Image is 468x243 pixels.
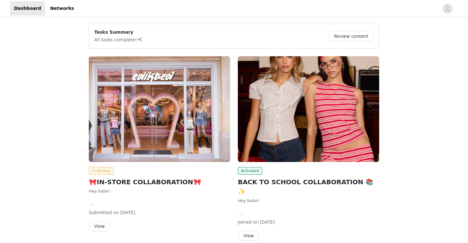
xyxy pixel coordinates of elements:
[260,219,275,225] span: [DATE]
[46,1,78,16] a: Networks
[238,177,379,196] h2: BACK TO SCHOOL COLLABORATION 📚✨
[329,31,374,41] button: Review content
[444,3,450,14] div: avatar
[89,56,230,162] img: Edikted
[89,188,230,194] p: Hey babe!
[238,233,259,238] a: View
[89,224,110,229] a: View
[120,210,135,215] span: [DATE]
[10,1,45,16] a: Dashboard
[238,167,262,175] span: Activated
[238,219,259,225] span: Joined on
[89,167,114,175] span: In Review
[89,177,230,187] h2: 🎀IN-STORE COLLABORATION🎀
[89,210,119,215] span: Submitted on
[94,36,143,43] p: All tasks complete!
[238,231,259,241] button: View
[89,221,110,231] button: View
[238,198,379,204] p: Hey babe!
[238,56,379,162] img: Edikted
[94,29,143,36] p: Tasks Summary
